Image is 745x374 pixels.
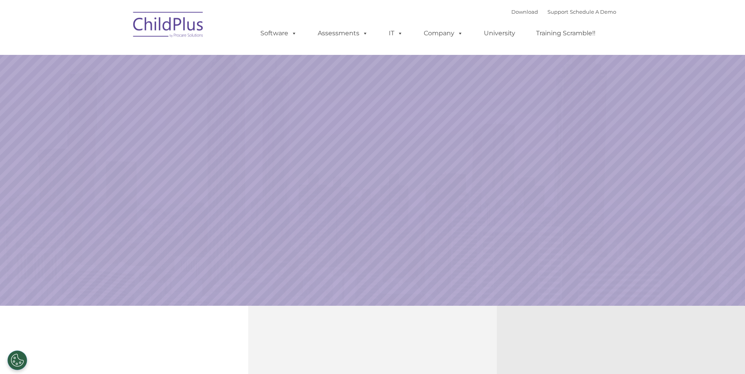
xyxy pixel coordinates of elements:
button: Cookies Settings [7,350,27,370]
font: | [511,9,616,15]
a: Learn More [506,222,631,255]
a: University [476,25,523,41]
a: Training Scramble!! [528,25,603,41]
a: Assessments [310,25,376,41]
a: IT [381,25,411,41]
a: Company [416,25,471,41]
img: ChildPlus by Procare Solutions [129,6,208,45]
a: Support [547,9,568,15]
a: Schedule A Demo [570,9,616,15]
a: Software [253,25,305,41]
a: Download [511,9,538,15]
